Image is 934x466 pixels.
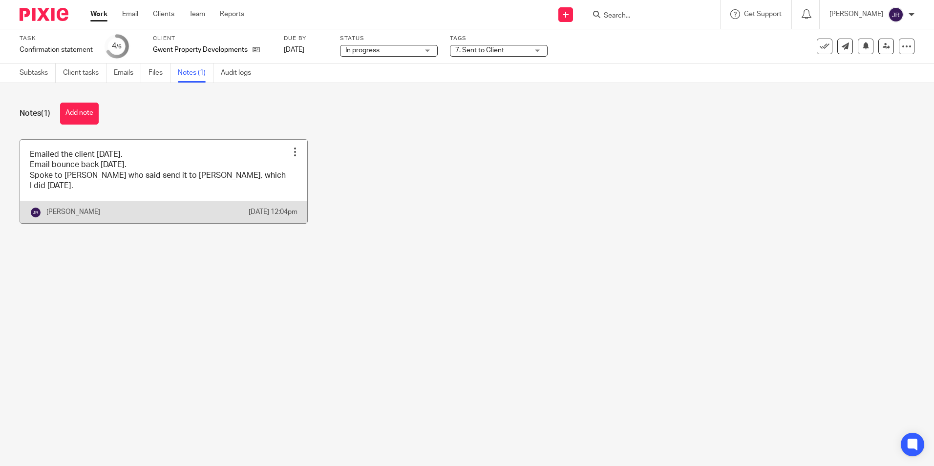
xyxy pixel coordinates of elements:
[340,35,438,42] label: Status
[603,12,691,21] input: Search
[153,45,248,55] p: Gwent Property Developments Ltd
[189,9,205,19] a: Team
[90,9,107,19] a: Work
[41,109,50,117] span: (1)
[220,9,244,19] a: Reports
[284,35,328,42] label: Due by
[116,44,122,49] small: /6
[455,47,504,54] span: 7. Sent to Client
[221,64,258,83] a: Audit logs
[249,207,297,217] p: [DATE] 12:04pm
[46,207,100,217] p: [PERSON_NAME]
[20,108,50,119] h1: Notes
[122,9,138,19] a: Email
[149,64,170,83] a: Files
[888,7,904,22] img: svg%3E
[178,64,213,83] a: Notes (1)
[345,47,380,54] span: In progress
[30,207,42,218] img: svg%3E
[153,9,174,19] a: Clients
[20,45,93,55] div: Confirmation statement
[284,46,304,53] span: [DATE]
[60,103,99,125] button: Add note
[20,8,68,21] img: Pixie
[744,11,782,18] span: Get Support
[114,64,141,83] a: Emails
[829,9,883,19] p: [PERSON_NAME]
[20,35,93,42] label: Task
[112,41,122,52] div: 4
[450,35,548,42] label: Tags
[20,64,56,83] a: Subtasks
[153,35,272,42] label: Client
[63,64,106,83] a: Client tasks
